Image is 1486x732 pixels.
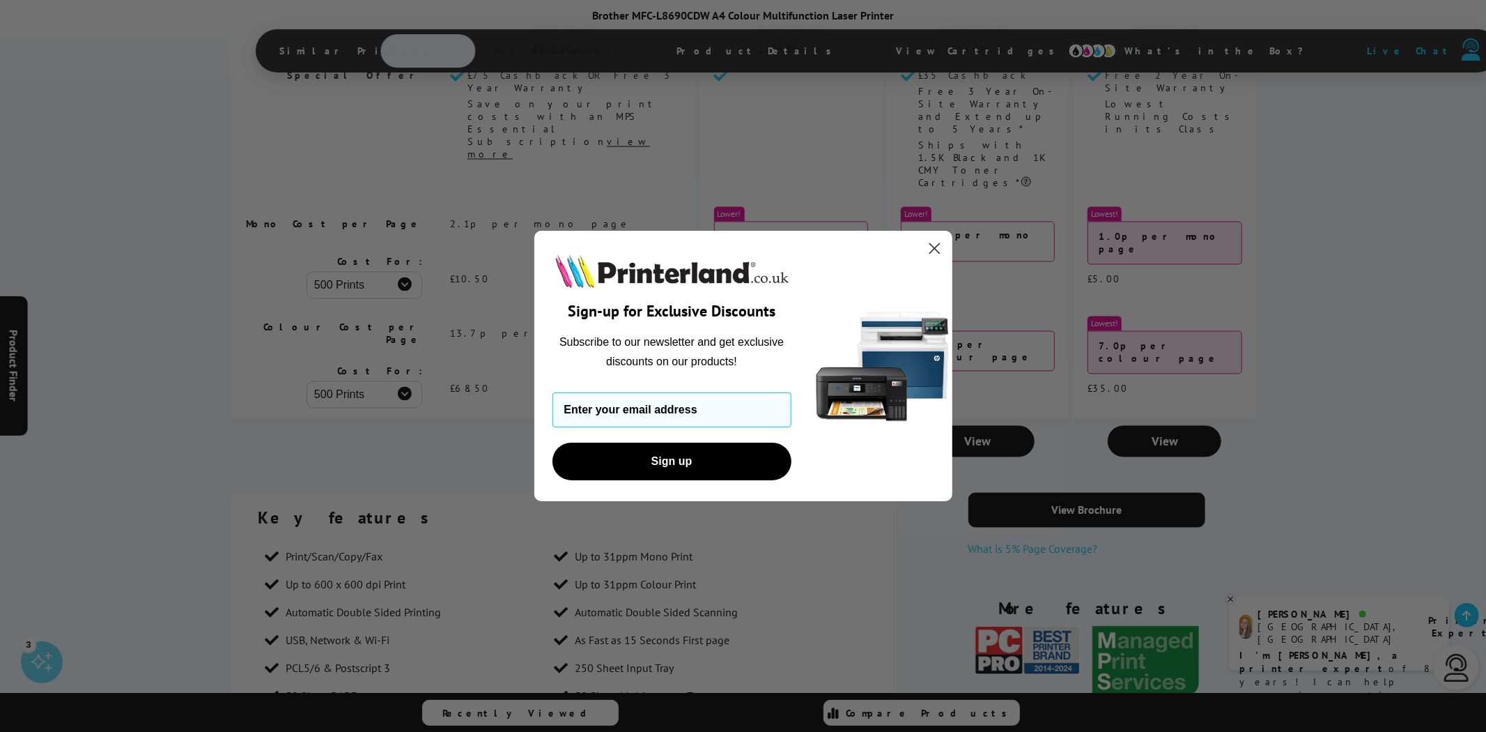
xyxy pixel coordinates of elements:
button: Sign up [552,443,791,480]
span: Sign-up for Exclusive Discounts [568,301,775,321]
button: Close dialog [922,236,947,261]
input: Enter your email address [552,392,791,427]
img: 5290a21f-4df8-4860-95f4-ea1e8d0e8904.png [813,231,952,502]
span: Subscribe to our newsletter and get exclusive discounts on our products! [559,336,784,367]
img: Printerland.co.uk [552,252,791,291]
